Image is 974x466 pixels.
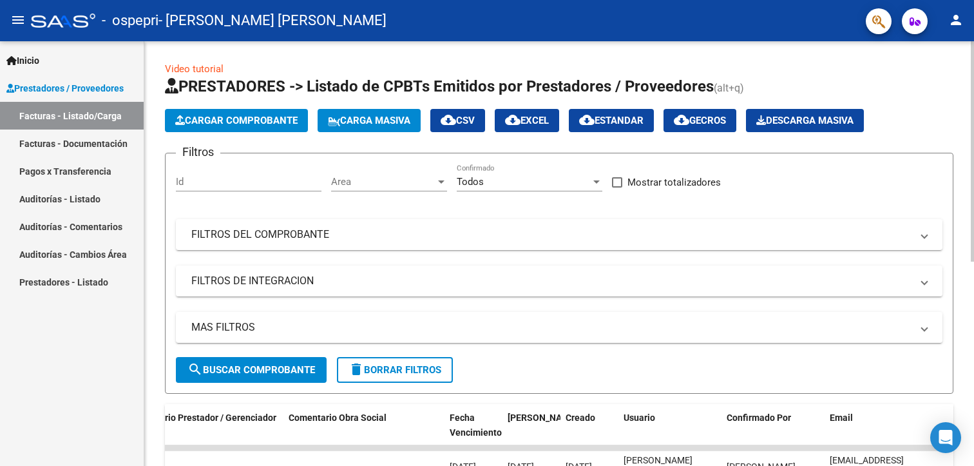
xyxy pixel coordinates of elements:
[627,175,721,190] span: Mostrar totalizadores
[457,176,484,188] span: Todos
[430,109,485,132] button: CSV
[505,112,520,128] mat-icon: cloud_download
[674,115,726,126] span: Gecros
[444,404,502,461] datatable-header-cell: Fecha Vencimiento
[165,109,308,132] button: Cargar Comprobante
[948,12,964,28] mat-icon: person
[349,364,441,376] span: Borrar Filtros
[830,413,853,423] span: Email
[825,404,953,461] datatable-header-cell: Email
[191,228,912,242] mat-panel-title: FILTROS DEL COMPROBANTE
[6,53,39,68] span: Inicio
[450,413,502,438] span: Fecha Vencimiento
[283,404,444,461] datatable-header-cell: Comentario Obra Social
[176,312,942,343] mat-expansion-panel-header: MAS FILTROS
[191,320,912,335] mat-panel-title: MAS FILTROS
[328,115,410,126] span: Carga Masiva
[505,115,549,126] span: EXCEL
[579,112,595,128] mat-icon: cloud_download
[128,413,276,423] span: Comentario Prestador / Gerenciador
[349,362,364,377] mat-icon: delete
[508,413,577,423] span: [PERSON_NAME]
[176,143,220,161] h3: Filtros
[441,115,475,126] span: CSV
[102,6,158,35] span: - ospepri
[187,364,315,376] span: Buscar Comprobante
[331,176,435,188] span: Area
[191,274,912,288] mat-panel-title: FILTROS DE INTEGRACION
[560,404,618,461] datatable-header-cell: Creado
[674,112,689,128] mat-icon: cloud_download
[337,357,453,383] button: Borrar Filtros
[746,109,864,132] app-download-masive: Descarga masiva de comprobantes (adjuntos)
[10,12,26,28] mat-icon: menu
[930,422,961,453] div: Open Intercom Messenger
[176,357,327,383] button: Buscar Comprobante
[122,404,283,461] datatable-header-cell: Comentario Prestador / Gerenciador
[664,109,736,132] button: Gecros
[618,404,721,461] datatable-header-cell: Usuario
[495,109,559,132] button: EXCEL
[175,115,298,126] span: Cargar Comprobante
[441,112,456,128] mat-icon: cloud_download
[746,109,864,132] button: Descarga Masiva
[566,413,595,423] span: Creado
[187,362,203,377] mat-icon: search
[579,115,644,126] span: Estandar
[624,413,655,423] span: Usuario
[727,413,791,423] span: Confirmado Por
[721,404,825,461] datatable-header-cell: Confirmado Por
[176,266,942,296] mat-expansion-panel-header: FILTROS DE INTEGRACION
[6,81,124,95] span: Prestadores / Proveedores
[714,82,744,94] span: (alt+q)
[158,6,387,35] span: - [PERSON_NAME] [PERSON_NAME]
[165,63,224,75] a: Video tutorial
[756,115,854,126] span: Descarga Masiva
[318,109,421,132] button: Carga Masiva
[289,413,387,423] span: Comentario Obra Social
[176,219,942,250] mat-expansion-panel-header: FILTROS DEL COMPROBANTE
[569,109,654,132] button: Estandar
[502,404,560,461] datatable-header-cell: Fecha Confimado
[165,77,714,95] span: PRESTADORES -> Listado de CPBTs Emitidos por Prestadores / Proveedores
